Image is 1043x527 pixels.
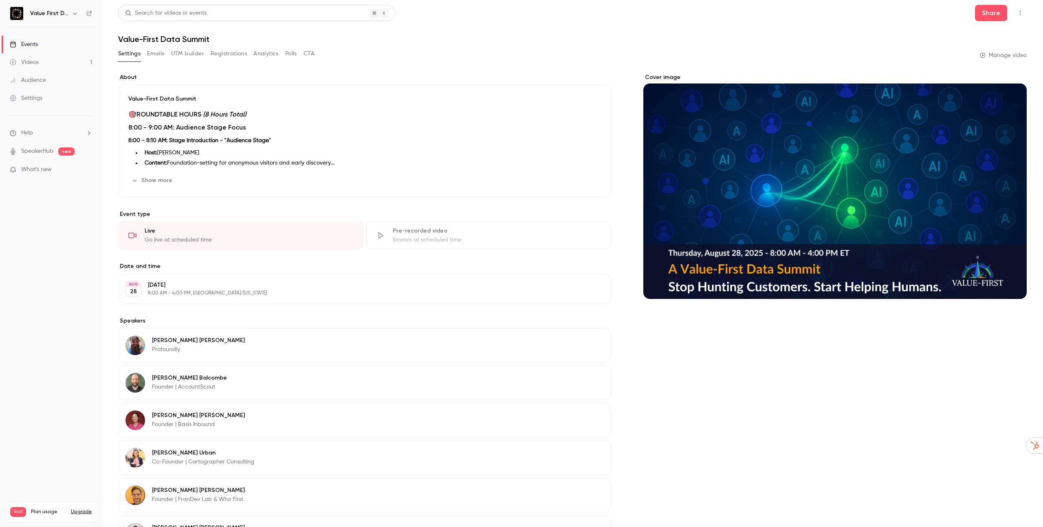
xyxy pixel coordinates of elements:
[10,507,26,517] span: Trial
[152,449,254,457] p: [PERSON_NAME] Urban
[366,222,611,249] div: Pre-recorded videoStream at scheduled time
[21,165,52,174] span: What's new
[393,236,601,244] div: Stream at scheduled time
[58,147,75,156] span: new
[118,403,611,437] div: Madelyn Donovan[PERSON_NAME] [PERSON_NAME]Founder | Basis Inbound
[136,110,201,118] strong: ROUNDTABLE HOURS
[145,150,157,156] strong: Host:
[148,281,568,289] p: [DATE]
[128,95,601,103] p: Value-First Data Summit
[118,441,611,475] div: Danielle Urban[PERSON_NAME] UrbanCo-Founder | Cartographer Consulting
[118,317,611,325] label: Speakers
[152,336,245,345] p: [PERSON_NAME] [PERSON_NAME]
[10,94,42,102] div: Settings
[125,373,145,393] img: Stuart Balcombe
[30,9,68,18] h6: Value First Data Summit
[118,222,363,249] div: LiveGo live at scheduled time
[118,262,611,270] label: Date and time
[975,5,1007,21] button: Share
[285,47,297,60] button: Polls
[211,47,247,60] button: Registrations
[125,411,145,430] img: Madelyn Donovan
[82,166,92,173] iframe: Noticeable Trigger
[128,174,177,187] button: Show more
[125,336,145,355] img: Chris Carolan
[10,129,92,137] li: help-dropdown-opener
[141,159,601,167] li: Foundation-setting for anonymous visitors and early discovery
[152,420,245,428] p: Founder | Basis Inbound
[393,227,601,235] div: Pre-recorded video
[145,227,353,235] div: Live
[145,160,167,166] strong: Content:
[10,40,38,48] div: Events
[152,374,227,382] p: [PERSON_NAME] Balcombe
[128,110,601,119] h2: 🎯
[253,47,279,60] button: Analytics
[118,210,611,218] p: Event type
[203,110,246,118] em: (8 Hours Total)
[643,73,1027,81] label: Cover image
[145,236,353,244] div: Go live at scheduled time
[118,34,1027,44] h1: Value-First Data Summit
[152,458,254,466] p: Co-Founder | Cartographer Consulting
[152,495,245,503] p: Founder | FranDev Lab & Who First
[10,76,46,84] div: Audience
[125,448,145,468] img: Danielle Urban
[147,47,164,60] button: Emails
[141,149,601,157] li: [PERSON_NAME]
[118,366,611,400] div: Stuart Balcombe[PERSON_NAME] BalcombeFounder | AccountScout
[128,138,271,143] strong: 8:00 - 8:10 AM: Stage Introduction - "Audience Stage"
[10,58,39,66] div: Videos
[171,47,204,60] button: UTM builder
[118,73,611,81] label: About
[21,129,33,137] span: Help
[125,485,145,505] img: Joshua Oakes
[118,47,141,60] button: Settings
[71,509,92,515] button: Upgrade
[148,290,568,296] p: 8:00 AM - 4:00 PM, [GEOGRAPHIC_DATA]/[US_STATE]
[980,51,1027,59] a: Manage video
[304,47,315,60] button: CTA
[152,345,245,354] p: Profoundly
[128,123,246,131] strong: 8:00 - 9:00 AM: Audience Stage Focus
[643,73,1027,299] section: Cover image
[125,9,207,18] div: Search for videos or events
[118,328,611,362] div: Chris Carolan[PERSON_NAME] [PERSON_NAME]Profoundly
[152,383,227,391] p: Founder | AccountScout
[118,478,611,512] div: Joshua Oakes[PERSON_NAME] [PERSON_NAME]Founder | FranDev Lab & Who First
[21,147,53,156] a: SpeakerHub
[126,281,141,287] div: AUG
[152,486,245,494] p: [PERSON_NAME] [PERSON_NAME]
[31,509,66,515] span: Plan usage
[152,411,245,419] p: [PERSON_NAME] [PERSON_NAME]
[130,288,137,296] p: 28
[10,7,23,20] img: Value First Data Summit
